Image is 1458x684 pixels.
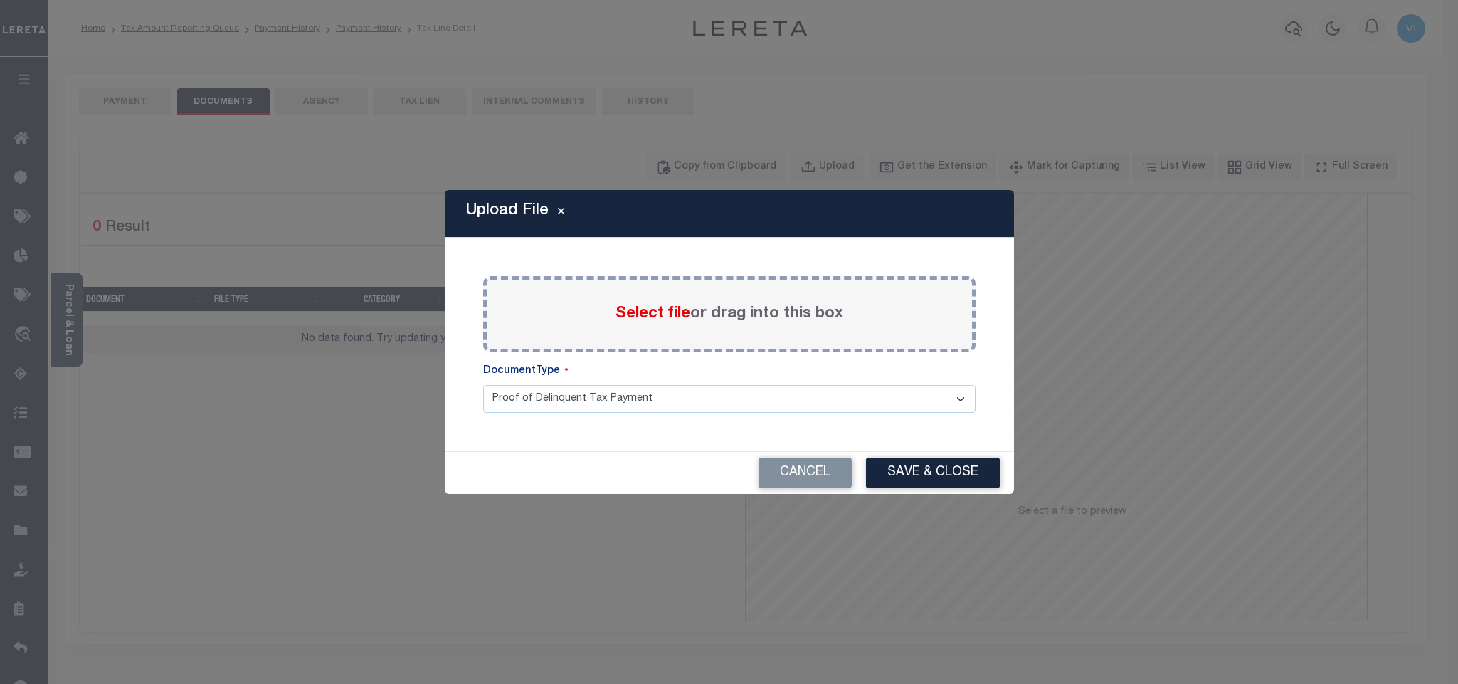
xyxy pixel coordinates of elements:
button: Cancel [759,458,852,488]
span: Select file [616,306,690,322]
label: DocumentType [483,364,569,379]
button: Save & Close [866,458,1000,488]
h5: Upload File [466,201,549,220]
label: or drag into this box [616,302,843,326]
button: Close [549,205,574,222]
